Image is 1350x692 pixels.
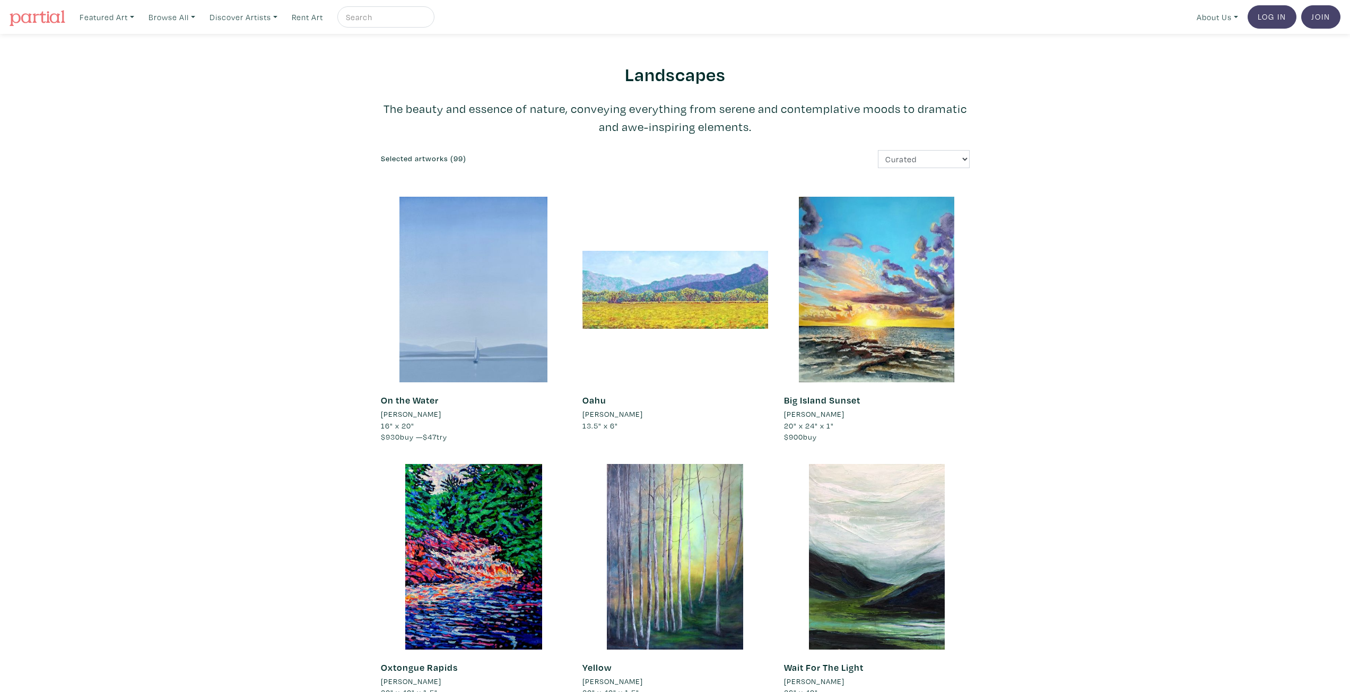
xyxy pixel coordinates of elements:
[1248,5,1296,29] a: Log In
[1301,5,1340,29] a: Join
[784,661,864,673] a: Wait For The Light
[784,432,803,442] span: $900
[75,6,139,28] a: Featured Art
[345,11,424,24] input: Search
[784,676,844,687] li: [PERSON_NAME]
[381,432,400,442] span: $930
[582,676,643,687] li: [PERSON_NAME]
[423,432,437,442] span: $47
[205,6,282,28] a: Discover Artists
[144,6,200,28] a: Browse All
[784,432,817,442] span: buy
[381,100,970,136] p: The beauty and essence of nature, conveying everything from serene and contemplative moods to dra...
[381,408,567,420] a: [PERSON_NAME]
[381,421,414,431] span: 16" x 20"
[381,394,439,406] a: On the Water
[381,676,567,687] a: [PERSON_NAME]
[582,408,643,420] li: [PERSON_NAME]
[784,676,970,687] a: [PERSON_NAME]
[582,408,768,420] a: [PERSON_NAME]
[784,421,834,431] span: 20" x 24" x 1"
[784,408,970,420] a: [PERSON_NAME]
[582,394,606,406] a: Oahu
[381,676,441,687] li: [PERSON_NAME]
[1192,6,1243,28] a: About Us
[381,408,441,420] li: [PERSON_NAME]
[784,408,844,420] li: [PERSON_NAME]
[287,6,328,28] a: Rent Art
[582,421,618,431] span: 13.5" x 6"
[381,661,458,673] a: Oxtongue Rapids
[582,661,612,673] a: Yellow
[381,63,970,85] h2: Landscapes
[381,432,447,442] span: buy — try
[582,676,768,687] a: [PERSON_NAME]
[784,394,860,406] a: Big Island Sunset
[381,154,667,163] h6: Selected artworks (99)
